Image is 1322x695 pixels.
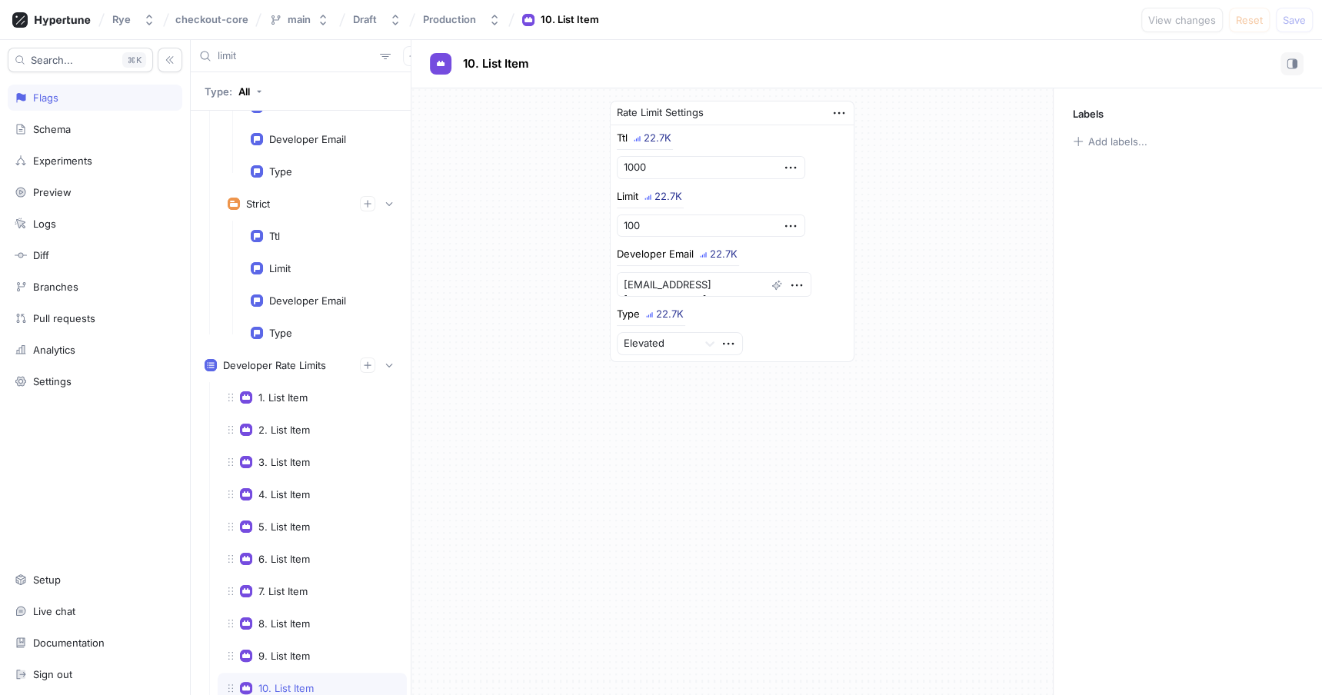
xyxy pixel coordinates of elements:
[269,133,346,145] div: Developer Email
[258,585,308,597] div: 7. List Item
[258,520,310,533] div: 5. List Item
[617,249,694,259] div: Developer Email
[258,391,308,404] div: 1. List Item
[175,14,248,25] span: checkout-core
[33,312,95,324] div: Pull requests
[33,375,72,387] div: Settings
[269,165,292,178] div: Type
[122,52,146,68] div: K
[258,456,310,468] div: 3. List Item
[617,272,811,297] textarea: [EMAIL_ADDRESS][DOMAIN_NAME]
[710,249,738,259] div: 22.7K
[269,294,346,307] div: Developer Email
[463,55,529,73] p: 10. List Item
[644,133,671,143] div: 22.7K
[258,650,310,662] div: 9. List Item
[269,327,292,339] div: Type
[258,617,310,630] div: 8. List Item
[258,682,314,694] div: 10. List Item
[269,262,291,274] div: Limit
[33,574,61,586] div: Setup
[33,186,72,198] div: Preview
[656,309,684,319] div: 22.7K
[258,424,310,436] div: 2. List Item
[8,630,182,656] a: Documentation
[246,198,270,210] div: Strict
[218,48,374,64] input: Search...
[33,218,56,230] div: Logs
[541,12,599,28] div: 10. List Item
[617,214,805,238] input: Enter number here
[33,91,58,104] div: Flags
[1229,8,1270,32] button: Reset
[258,553,310,565] div: 6. List Item
[423,13,476,26] div: Production
[263,7,335,32] button: main
[199,78,268,105] button: Type: All
[223,359,326,371] div: Developer Rate Limits
[205,85,232,98] p: Type:
[1236,15,1263,25] span: Reset
[106,7,162,32] button: Rye
[33,155,92,167] div: Experiments
[238,85,250,98] div: All
[8,48,153,72] button: Search...K
[1283,15,1306,25] span: Save
[33,637,105,649] div: Documentation
[1067,131,1152,151] button: Add labels...
[347,7,408,32] button: Draft
[617,133,628,143] div: Ttl
[1276,8,1313,32] button: Save
[269,230,280,242] div: Ttl
[417,7,507,32] button: Production
[1073,108,1104,120] p: Labels
[288,13,311,26] div: main
[33,668,72,680] div: Sign out
[353,13,377,26] div: Draft
[33,281,78,293] div: Branches
[31,55,73,65] span: Search...
[258,488,310,500] div: 4. List Item
[617,105,704,121] div: Rate Limit Settings
[33,249,49,261] div: Diff
[1141,8,1223,32] button: View changes
[33,344,75,356] div: Analytics
[617,156,805,179] input: Enter number here
[654,191,682,201] div: 22.7K
[1148,15,1216,25] span: View changes
[33,123,71,135] div: Schema
[112,13,131,26] div: Rye
[617,309,640,319] div: Type
[33,605,75,617] div: Live chat
[617,191,638,201] div: Limit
